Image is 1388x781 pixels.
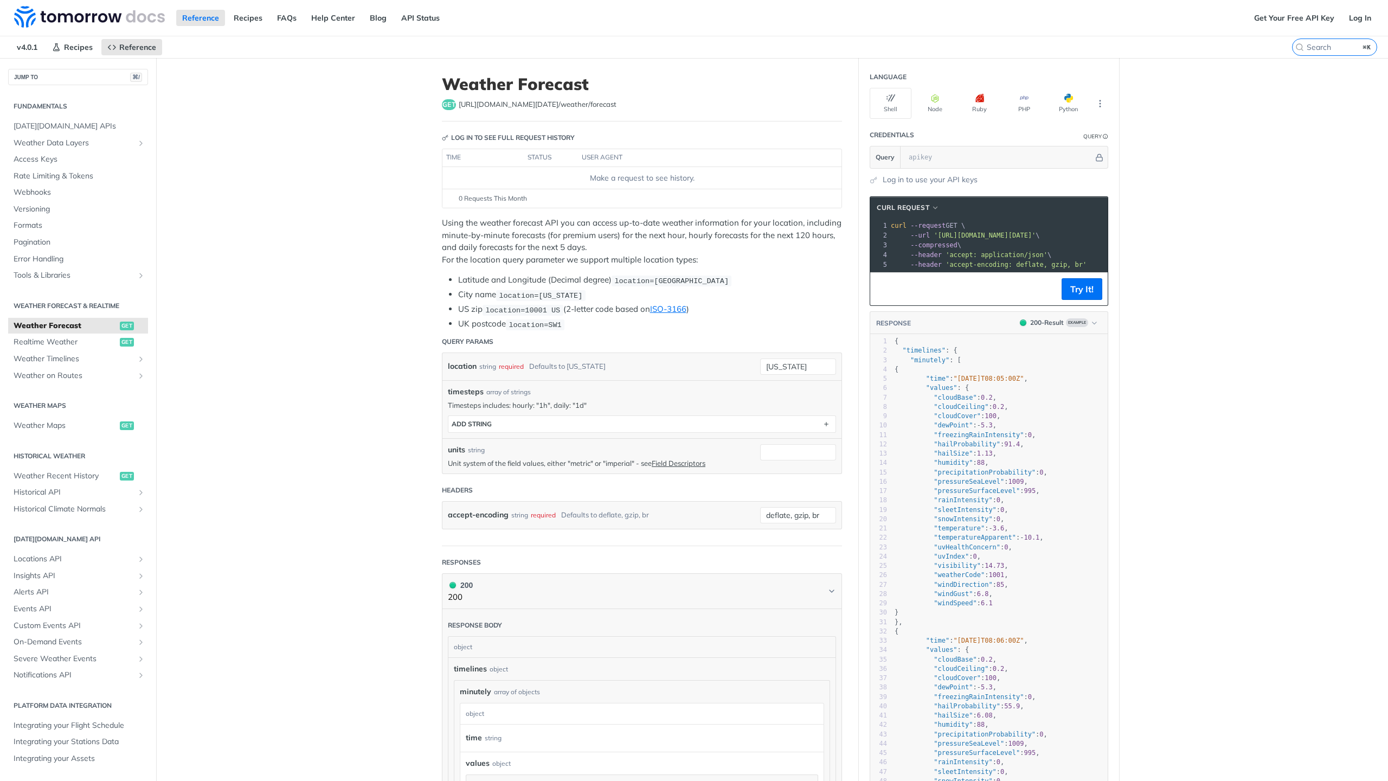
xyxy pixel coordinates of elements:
span: Example [1066,318,1088,327]
button: Copy to clipboard [876,281,891,297]
button: Show subpages for Tools & Libraries [137,271,145,280]
span: "time" [926,375,949,382]
span: : , [895,431,1036,439]
button: JUMP TO⌘/ [8,69,148,85]
th: time [442,149,524,167]
li: City name [458,289,842,301]
span: On-Demand Events [14,637,134,648]
span: Reference [119,42,156,52]
th: status [524,149,578,167]
div: 200 - Result [1030,318,1064,328]
span: Historical Climate Normals [14,504,134,515]
span: Insights API [14,571,134,581]
svg: Search [1295,43,1304,52]
span: - [1020,534,1024,541]
div: Credentials [870,130,914,140]
span: : , [895,524,1008,532]
a: Realtime Weatherget [8,334,148,350]
span: --header [910,261,942,268]
h2: Weather Maps [8,401,148,411]
div: 4 [870,250,889,260]
span: : , [895,553,981,560]
span: : , [895,469,1048,476]
span: 0 [997,496,1000,504]
button: PHP [1003,88,1045,119]
span: Weather Recent History [14,471,117,482]
span: Tools & Libraries [14,270,134,281]
button: cURL Request [873,202,943,213]
span: Severe Weather Events [14,654,134,664]
div: 2 [870,346,887,355]
div: 3 [870,240,889,250]
a: Integrating your Assets [8,751,148,767]
div: 18 [870,496,887,505]
button: Show subpages for On-Demand Events [137,638,145,646]
a: Formats [8,217,148,234]
a: Custom Events APIShow subpages for Custom Events API [8,618,148,634]
div: 2 [870,231,889,240]
a: Rate Limiting & Tokens [8,168,148,184]
div: Responses [442,558,481,567]
span: 88 [977,459,985,466]
div: Language [870,72,907,82]
span: "pressureSeaLevel" [934,478,1004,485]
span: { [895,337,898,345]
a: Weather on RoutesShow subpages for Weather on Routes [8,368,148,384]
span: Versioning [14,204,145,215]
span: Weather Data Layers [14,138,134,149]
i: Information [1103,134,1108,139]
button: Python [1048,88,1089,119]
div: 4 [870,365,887,374]
span: "minutely" [910,356,949,364]
button: Show subpages for Weather on Routes [137,372,145,380]
span: 995 [1024,487,1036,495]
svg: More ellipsis [1095,99,1105,108]
span: Query [876,152,895,162]
span: Recipes [64,42,93,52]
button: Query [870,146,901,168]
span: 85 [997,581,1004,588]
li: US zip (2-letter code based on ) [458,303,842,316]
span: location=[US_STATE] [499,291,582,299]
span: Realtime Weather [14,337,117,348]
h2: Weather Forecast & realtime [8,301,148,311]
span: 0.2 [981,394,993,401]
span: { [895,366,898,373]
div: 5 [870,374,887,383]
span: "cloudBase" [934,394,976,401]
div: 7 [870,393,887,402]
span: Events API [14,604,134,614]
span: 'accept: application/json' [946,251,1048,259]
a: Reference [176,10,225,26]
span: : , [895,450,997,457]
span: "rainIntensity" [934,496,992,504]
span: : , [895,403,1008,411]
span: 6.8 [977,590,989,598]
span: timesteps [448,386,484,398]
span: : , [895,421,997,429]
p: 200 [448,591,473,604]
span: Integrating your Stations Data [14,737,145,747]
div: 200 [448,579,473,591]
span: "humidity" [934,459,973,466]
div: 15 [870,468,887,477]
span: : , [895,394,997,401]
span: Rate Limiting & Tokens [14,171,145,182]
a: Notifications APIShow subpages for Notifications API [8,667,148,683]
button: Show subpages for Insights API [137,572,145,580]
div: 3 [870,356,887,365]
div: 20 [870,515,887,524]
div: 24 [870,552,887,561]
span: - [977,421,981,429]
span: 0 [973,553,977,560]
div: required [531,507,556,523]
div: 22 [870,533,887,542]
div: 13 [870,449,887,458]
div: QueryInformation [1083,132,1108,140]
h2: [DATE][DOMAIN_NAME] API [8,534,148,544]
a: Alerts APIShow subpages for Alerts API [8,584,148,600]
div: string [479,359,496,374]
span: 200 [1020,319,1026,326]
div: 21 [870,524,887,533]
a: Weather Forecastget [8,318,148,334]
